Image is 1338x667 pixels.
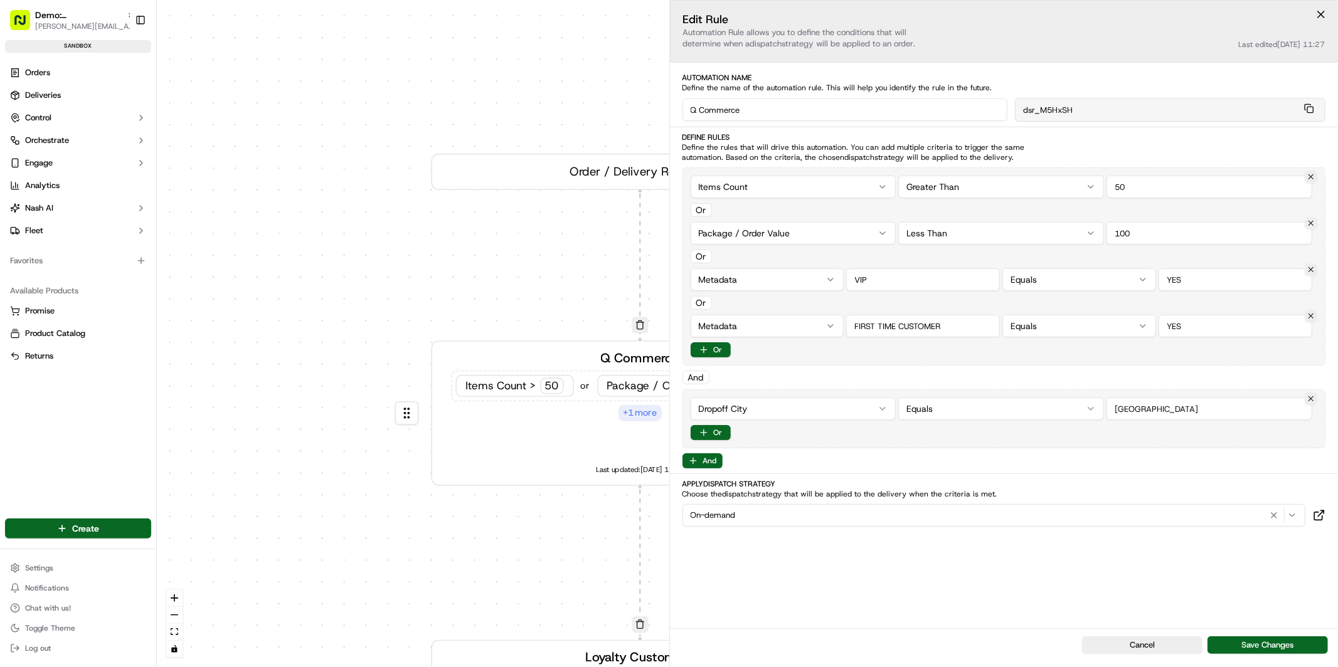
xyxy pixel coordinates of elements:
input: Value [1107,222,1312,244]
div: Past conversations [13,163,84,173]
div: Last edited [DATE] 11:27 [1238,39,1325,50]
div: sandbox [5,40,151,53]
img: 1736555255976-a54dd68f-1ca7-489b-9aae-adbdc363a1c4 [25,229,35,239]
button: Settings [5,559,151,577]
a: Powered byPylon [88,310,152,320]
img: Grace Nketiah [13,216,33,236]
img: 4920774857489_3d7f54699973ba98c624_72.jpg [26,120,49,142]
div: Or [691,203,712,217]
span: > [530,379,536,393]
button: Or [691,342,731,357]
span: Loyalty Customers [586,648,695,666]
span: [PERSON_NAME][EMAIL_ADDRESS][DOMAIN_NAME] [35,21,135,31]
button: fit view [166,624,183,641]
h2: Edit Rule [683,13,1004,26]
a: Promise [10,305,146,317]
span: Chat with us! [25,603,71,613]
span: Package / Order Value [607,379,723,393]
span: Items Count [465,379,526,393]
span: Promise [25,305,55,317]
input: Value [1159,315,1312,337]
span: Product Catalog [25,328,85,339]
label: Define Rules [682,132,1326,142]
span: Toggle Theme [25,623,75,633]
span: Log out [25,643,51,653]
div: Favorites [5,251,151,271]
button: Or [691,425,731,440]
span: or [577,379,593,393]
button: Control [5,108,151,128]
a: Product Catalog [10,328,146,339]
a: Returns [10,350,146,362]
span: Orders [25,67,50,78]
button: Orchestrate [5,130,151,150]
button: Nash AI [5,198,151,218]
div: 📗 [13,281,23,291]
button: Cancel [1082,636,1203,654]
img: 1736555255976-a54dd68f-1ca7-489b-9aae-adbdc363a1c4 [13,120,35,142]
a: Orders [5,63,151,83]
div: Or [691,249,712,263]
p: Automation Rule allows you to define the conditions that will determine when a dispatch strategy ... [683,27,1004,50]
span: Knowledge Base [25,280,96,293]
button: Start new chat [213,123,228,139]
span: Control [25,112,51,123]
button: Notifications [5,579,151,597]
button: Save Changes [1208,636,1328,654]
span: Q Commerce [600,349,679,367]
button: Fleet [5,221,151,241]
span: [PERSON_NAME] [39,228,102,238]
div: And [682,370,709,384]
button: zoom in [166,590,183,607]
span: Create [72,522,99,535]
a: Deliveries [5,85,151,105]
a: 📗Knowledge Base [8,275,101,298]
span: [DATE] [111,194,137,204]
button: Promise [5,301,151,321]
label: Apply Dispatch Strategy [682,479,1326,489]
span: Notifications [25,583,69,593]
button: toggle interactivity [166,641,183,658]
button: On-demand [682,504,1306,527]
p: Welcome 👋 [13,50,228,70]
input: Key [846,315,1000,337]
span: [PERSON_NAME] [39,194,102,204]
button: Create [5,518,151,538]
div: Or [691,296,712,310]
input: Value [1107,397,1312,420]
button: Log out [5,639,151,657]
span: Define the name of the automation rule. This will help you identify the rule in the future. [682,83,1068,93]
span: Engage [25,157,53,169]
input: Key [846,268,1000,291]
img: Frederick Szydlowski [13,182,33,202]
input: Value [1159,268,1312,291]
button: Toggle Theme [5,619,151,637]
span: [DATE] [111,228,137,238]
img: Nash [13,13,38,38]
span: Choose the dispatch strategy that will be applied to the delivery when the criteria is met. [682,489,1068,499]
button: Demo: [GEOGRAPHIC_DATA] [35,9,122,21]
div: 💻 [106,281,116,291]
label: Automation Name [682,73,1326,83]
div: We're available if you need us! [56,132,173,142]
input: Got a question? Start typing here... [33,81,226,94]
span: On-demand [691,510,736,521]
button: Engage [5,153,151,173]
a: 💻API Documentation [101,275,206,298]
span: Orchestrate [25,135,69,146]
button: Product Catalog [5,323,151,344]
div: + 1 more [619,405,662,421]
div: Start new chat [56,120,206,132]
input: Value [1107,176,1312,198]
span: Pylon [125,311,152,320]
span: Last updated: [DATE] 11:27 [596,463,684,478]
span: Settings [25,563,53,573]
button: Returns [5,346,151,366]
button: And [682,453,723,468]
div: 50 [539,378,563,394]
span: Analytics [25,180,60,191]
a: Analytics [5,176,151,196]
div: Available Products [5,281,151,301]
div: Order / Delivery Received [432,154,849,190]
